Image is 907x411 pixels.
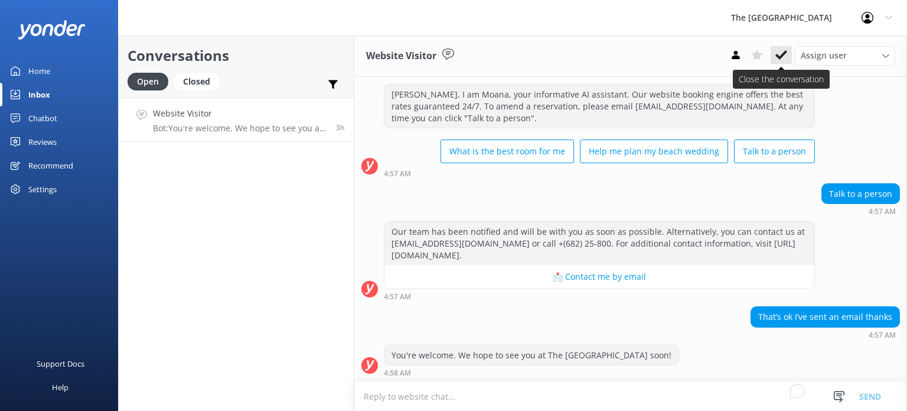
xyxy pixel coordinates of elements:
[128,44,345,67] h2: Conversations
[28,106,57,130] div: Chatbot
[801,49,847,62] span: Assign user
[822,184,899,204] div: Talk to a person
[366,48,436,64] h3: Website Visitor
[354,382,907,411] textarea: To enrich screen reader interactions, please activate Accessibility in Grammarly extension settings
[153,107,327,120] h4: Website Visitor
[52,376,68,399] div: Help
[869,332,896,339] strong: 4:57 AM
[119,98,354,142] a: Website VisitorBot:You're welcome. We hope to see you at The [GEOGRAPHIC_DATA] soon!3h
[821,207,900,215] div: Sep 08 2025 10:57am (UTC -10:00) Pacific/Honolulu
[153,123,327,134] p: Bot: You're welcome. We hope to see you at The [GEOGRAPHIC_DATA] soon!
[28,154,73,177] div: Recommend
[580,140,728,163] button: Help me plan my beach wedding
[751,331,900,339] div: Sep 08 2025 10:57am (UTC -10:00) Pacific/Honolulu
[384,265,814,289] button: 📩 Contact me by email
[384,368,679,377] div: Sep 08 2025 10:58am (UTC -10:00) Pacific/Honolulu
[37,352,84,376] div: Support Docs
[384,370,411,377] strong: 4:58 AM
[384,293,411,300] strong: 4:57 AM
[336,122,345,132] span: Sep 08 2025 10:57am (UTC -10:00) Pacific/Honolulu
[384,169,815,177] div: Sep 08 2025 10:57am (UTC -10:00) Pacific/Honolulu
[28,59,50,83] div: Home
[384,170,411,177] strong: 4:57 AM
[174,73,219,90] div: Closed
[28,130,57,154] div: Reviews
[384,222,814,265] div: Our team has been notified and will be with you as soon as possible. Alternatively, you can conta...
[384,345,678,365] div: You're welcome. We hope to see you at The [GEOGRAPHIC_DATA] soon!
[18,20,86,40] img: yonder-white-logo.png
[751,307,899,327] div: That’s ok I’ve sent an email thanks
[174,75,225,88] a: Closed
[869,208,896,215] strong: 4:57 AM
[384,292,815,300] div: Sep 08 2025 10:57am (UTC -10:00) Pacific/Honolulu
[441,140,574,163] button: What is the best room for me
[384,85,814,128] div: [PERSON_NAME], I am Moana, your informative AI assistant. Our website booking engine offers the b...
[734,140,815,163] button: Talk to a person
[795,46,895,65] div: Assign User
[28,177,57,201] div: Settings
[128,75,174,88] a: Open
[28,83,50,106] div: Inbox
[128,73,168,90] div: Open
